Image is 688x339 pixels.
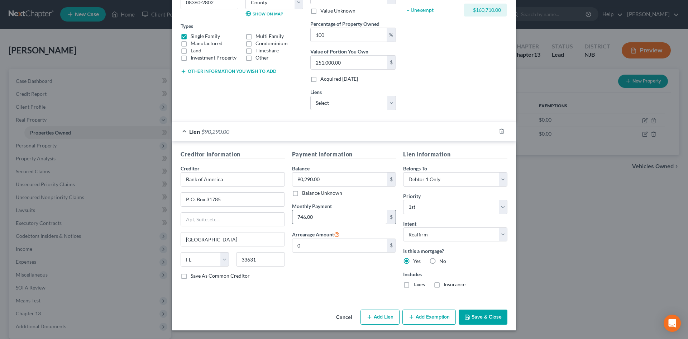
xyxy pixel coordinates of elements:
[387,210,396,224] div: $
[292,230,340,239] label: Arrearage Amount
[311,56,387,69] input: 0.00
[407,6,461,14] div: = Unexempt
[403,193,421,199] span: Priority
[292,165,310,172] label: Balance
[181,69,276,74] button: Other information you wish to add
[191,272,250,279] label: Save As Common Creditor
[387,28,396,42] div: %
[191,54,236,61] label: Investment Property
[387,239,396,253] div: $
[310,88,322,96] label: Liens
[189,128,200,135] span: Lien
[360,310,400,325] button: Add Lien
[181,22,193,30] label: Types
[181,213,285,226] input: Apt, Suite, etc...
[181,172,285,187] input: Search creditor by name...
[387,56,396,69] div: $
[439,258,446,265] label: No
[191,33,220,40] label: Single Family
[255,40,288,47] label: Condominium
[255,47,279,54] label: Timeshare
[181,165,200,171] span: Creditor
[320,7,355,14] label: Value Unknown
[236,252,285,267] input: Enter zip...
[387,173,396,186] div: $
[403,220,416,227] label: Intent
[664,315,681,332] div: Open Intercom Messenger
[459,310,507,325] button: Save & Close
[292,239,387,253] input: 0.00
[245,11,283,17] a: Show on Map
[403,165,427,171] span: Belongs To
[292,150,396,159] h5: Payment Information
[444,281,465,288] label: Insurance
[413,281,425,288] label: Taxes
[255,33,284,40] label: Multi Family
[292,210,387,224] input: 0.00
[191,40,223,47] label: Manufactured
[310,48,368,55] label: Value of Portion You Own
[292,202,332,210] label: Monthly Payment
[402,310,456,325] button: Add Exemption
[413,258,421,265] label: Yes
[255,54,269,61] label: Other
[181,232,285,246] input: Enter city...
[330,310,358,325] button: Cancel
[403,247,507,255] label: Is this a mortgage?
[181,193,285,206] input: Enter address...
[310,20,379,28] label: Percentage of Property Owned
[302,189,342,197] label: Balance Unknown
[191,47,201,54] label: Land
[470,6,501,14] div: $160,710.00
[292,173,387,186] input: 0.00
[181,150,285,159] h5: Creditor Information
[311,28,387,42] input: 0.00
[403,270,507,278] label: Includes
[403,150,507,159] h5: Lien Information
[320,75,358,83] label: Acquired [DATE]
[201,128,229,135] span: $90,290.00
